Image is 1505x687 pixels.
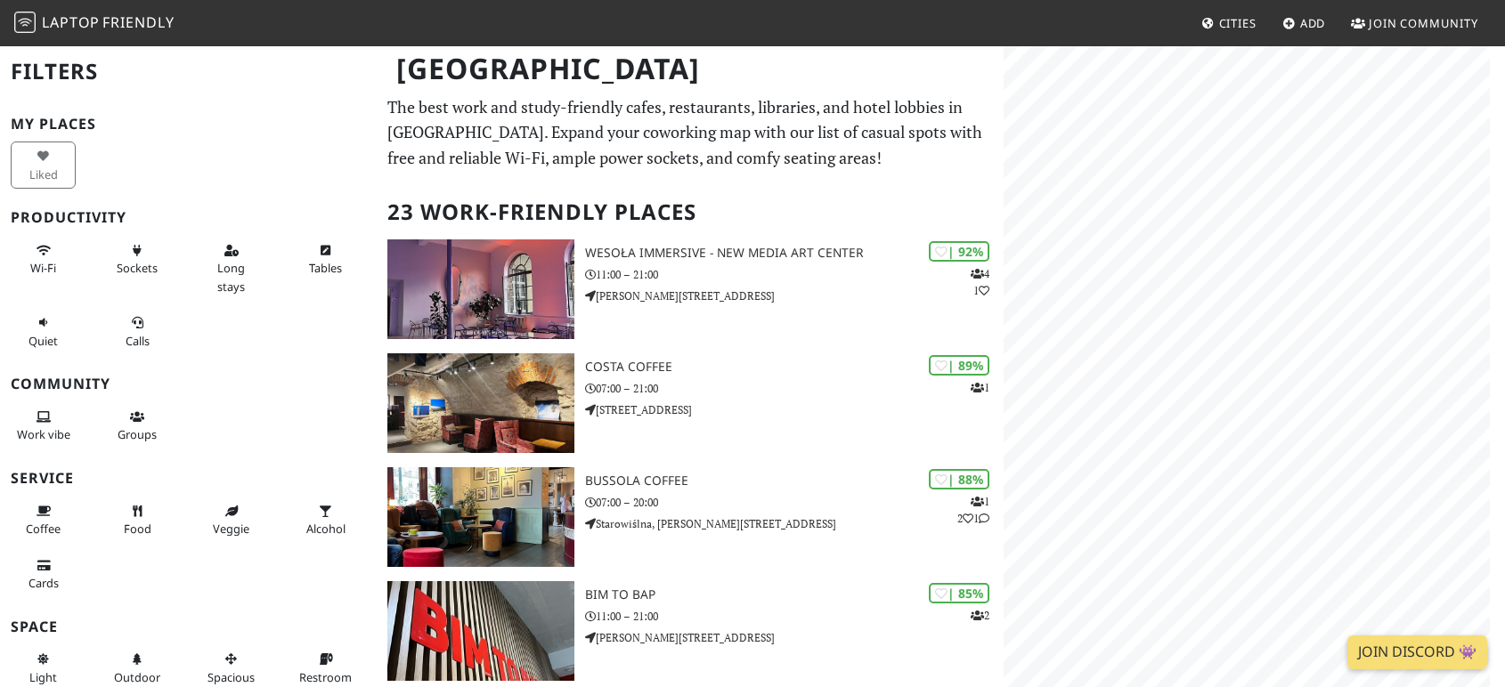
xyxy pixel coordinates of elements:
span: Laptop [42,12,100,32]
a: Add [1275,7,1333,39]
button: Work vibe [11,402,76,449]
img: Bussola Coffee [387,467,575,567]
span: Cities [1219,15,1257,31]
span: Stable Wi-Fi [30,260,56,276]
h3: Service [11,470,366,487]
a: LaptopFriendly LaptopFriendly [14,8,175,39]
img: Costa Coffee [387,353,575,453]
div: | 85% [929,583,989,603]
a: Join Discord 👾 [1347,635,1487,669]
span: Add [1300,15,1326,31]
div: | 89% [929,355,989,376]
button: Cards [11,551,76,598]
span: Natural light [29,669,57,685]
p: 07:00 – 20:00 [585,494,1003,511]
a: Bussola Coffee | 88% 121 Bussola Coffee 07:00 – 20:00 Starowiślna, [PERSON_NAME][STREET_ADDRESS] [377,467,1004,567]
button: Long stays [199,236,264,301]
h3: Space [11,618,366,635]
span: Spacious [207,669,255,685]
h3: Wesoła Immersive - New Media Art Center [585,246,1003,261]
h3: Community [11,376,366,392]
h3: Costa Coffee [585,360,1003,375]
span: People working [17,426,70,442]
h2: Filters [11,44,366,99]
span: Food [124,521,151,537]
p: 1 [971,379,989,396]
span: Quiet [28,333,58,349]
h2: 23 Work-Friendly Places [387,185,993,239]
span: Group tables [118,426,157,442]
p: 11:00 – 21:00 [585,266,1003,283]
a: Cities [1194,7,1264,39]
div: | 88% [929,469,989,489]
img: BIM TO BAP [387,581,575,681]
span: Power sockets [117,260,158,276]
button: Alcohol [293,497,358,544]
p: 2 [971,607,989,624]
a: BIM TO BAP | 85% 2 BIM TO BAP 11:00 – 21:00 [PERSON_NAME][STREET_ADDRESS] [377,581,1004,681]
span: Work-friendly tables [309,260,342,276]
p: [PERSON_NAME][STREET_ADDRESS] [585,287,1003,304]
button: Groups [105,402,170,449]
p: The best work and study-friendly cafes, restaurants, libraries, and hotel lobbies in [GEOGRAPHIC_... [387,94,993,171]
img: Wesoła Immersive - New Media Art Center [387,239,575,339]
button: Quiet [11,308,76,355]
h3: Productivity [11,209,366,226]
span: Friendly [102,12,174,32]
span: Long stays [217,260,245,294]
p: [STREET_ADDRESS] [585,401,1003,418]
img: LaptopFriendly [14,12,36,33]
button: Wi-Fi [11,236,76,283]
p: [PERSON_NAME][STREET_ADDRESS] [585,629,1003,646]
button: Food [105,497,170,544]
a: Costa Coffee | 89% 1 Costa Coffee 07:00 – 21:00 [STREET_ADDRESS] [377,353,1004,453]
span: Veggie [213,521,249,537]
p: 11:00 – 21:00 [585,608,1003,625]
span: Alcohol [306,521,346,537]
a: Wesoła Immersive - New Media Art Center | 92% 41 Wesoła Immersive - New Media Art Center 11:00 – ... [377,239,1004,339]
button: Veggie [199,497,264,544]
button: Coffee [11,497,76,544]
p: Starowiślna, [PERSON_NAME][STREET_ADDRESS] [585,515,1003,532]
span: Video/audio calls [126,333,150,349]
h3: BIM TO BAP [585,587,1003,602]
p: 07:00 – 21:00 [585,380,1003,397]
button: Calls [105,308,170,355]
span: Restroom [299,669,352,685]
button: Tables [293,236,358,283]
span: Join Community [1369,15,1478,31]
span: Coffee [26,521,61,537]
span: Outdoor area [114,669,160,685]
p: 4 1 [971,265,989,299]
h3: Bussola Coffee [585,473,1003,489]
a: Join Community [1344,7,1485,39]
h1: [GEOGRAPHIC_DATA] [382,44,1000,93]
button: Sockets [105,236,170,283]
span: Credit cards [28,575,59,591]
div: | 92% [929,241,989,262]
h3: My Places [11,116,366,133]
p: 1 2 1 [957,493,989,527]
